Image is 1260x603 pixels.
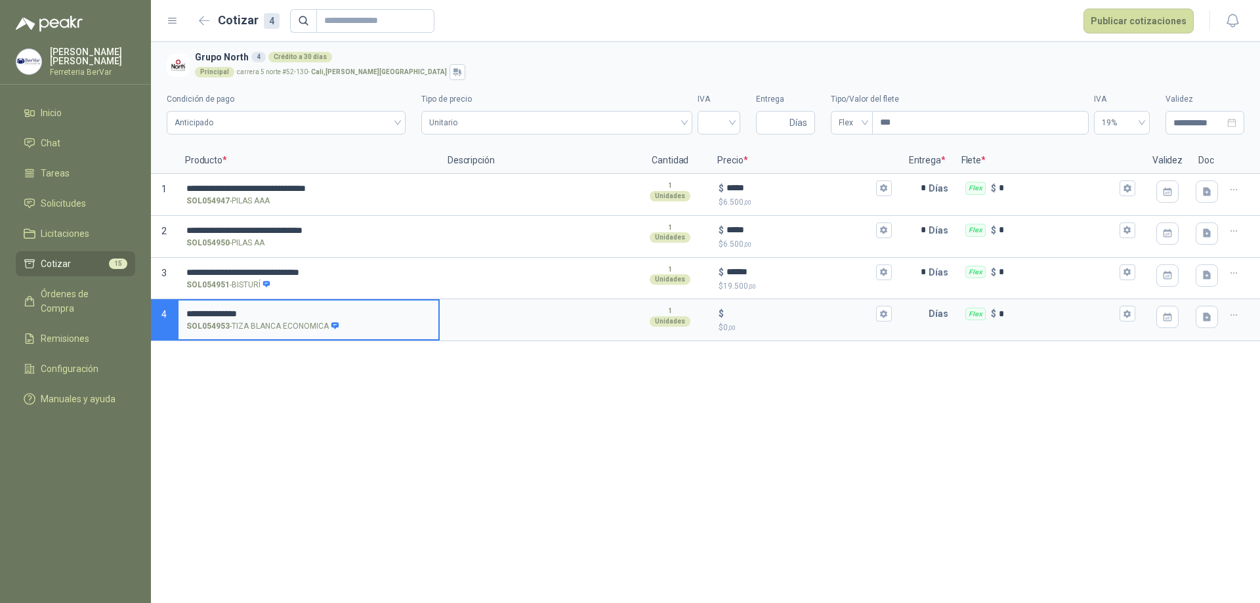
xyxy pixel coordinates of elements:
input: SOL054950-PILAS AA [186,226,430,236]
a: Licitaciones [16,221,135,246]
label: Validez [1165,93,1244,106]
p: Flete [954,148,1144,174]
p: Días [929,301,954,327]
button: Flex $ [1120,222,1135,238]
a: Solicitudes [16,191,135,216]
p: Cantidad [631,148,709,174]
p: $ [991,223,996,238]
strong: Cali , [PERSON_NAME][GEOGRAPHIC_DATA] [311,68,447,75]
p: [PERSON_NAME] [PERSON_NAME] [50,47,135,66]
span: Inicio [41,106,62,120]
label: Condición de pago [167,93,406,106]
p: $ [991,181,996,196]
input: Flex $ [999,225,1117,235]
p: Producto [177,148,440,174]
img: Logo peakr [16,16,83,31]
div: Crédito a 30 días [268,52,332,62]
p: Descripción [440,148,631,174]
img: Company Logo [16,49,41,74]
p: $ [719,223,724,238]
span: 4 [161,309,167,320]
div: Principal [195,67,234,77]
span: Remisiones [41,331,89,346]
div: 4 [264,13,280,29]
span: Solicitudes [41,196,86,211]
input: Flex $ [999,183,1117,193]
button: $$19.500,00 [876,264,892,280]
button: $$6.500,00 [876,222,892,238]
p: Días [929,175,954,201]
p: Ferreteria BerVar [50,68,135,76]
span: 19.500 [723,281,756,291]
span: Configuración [41,362,98,376]
span: 6.500 [723,239,751,249]
p: carrera 5 norte #52-130 - [237,69,447,75]
button: Publicar cotizaciones [1083,9,1194,33]
p: Validez [1144,148,1190,174]
a: Cotizar15 [16,251,135,276]
div: Unidades [650,232,690,243]
button: $$0,00 [876,306,892,322]
span: 2 [161,226,167,236]
div: Unidades [650,191,690,201]
span: Cotizar [41,257,71,271]
span: ,00 [744,241,751,248]
span: Anticipado [175,113,398,133]
p: $ [991,265,996,280]
label: Tipo/Valor del flete [831,93,1089,106]
h3: Grupo North [195,50,1239,64]
button: $$6.500,00 [876,180,892,196]
span: Órdenes de Compra [41,287,123,316]
p: 1 [668,306,672,316]
button: Flex $ [1120,180,1135,196]
input: Flex $ [999,309,1117,319]
p: $ [719,196,891,209]
div: Flex [965,224,986,237]
label: IVA [698,93,740,106]
label: Entrega [756,93,815,106]
h2: Cotizar [218,11,280,30]
span: ,00 [728,324,736,331]
span: Manuales y ayuda [41,392,115,406]
p: $ [719,322,891,334]
div: Unidades [650,316,690,327]
input: $$6.500,00 [726,225,873,235]
span: 1 [161,184,167,194]
p: $ [719,238,891,251]
p: $ [719,306,724,321]
p: 1 [668,222,672,233]
div: Flex [965,308,986,321]
span: 6.500 [723,198,751,207]
p: $ [719,181,724,196]
div: Flex [965,266,986,279]
p: - PILAS AA [186,237,264,249]
a: Manuales y ayuda [16,386,135,411]
input: Flex $ [999,267,1117,277]
input: $$19.500,00 [726,267,873,277]
p: Doc [1190,148,1223,174]
span: 15 [109,259,127,269]
a: Configuración [16,356,135,381]
a: Inicio [16,100,135,125]
span: Días [789,112,807,134]
span: Tareas [41,166,70,180]
a: Tareas [16,161,135,186]
strong: SOL054951 [186,279,230,291]
div: Flex [965,182,986,195]
span: Licitaciones [41,226,89,241]
p: - PILAS AAA [186,195,270,207]
label: Tipo de precio [421,93,692,106]
p: $ [719,265,724,280]
p: - TIZA BLANCA ECONOMICA [186,320,339,333]
p: Días [929,217,954,243]
span: 3 [161,268,167,278]
p: - BISTURÍ [186,279,271,291]
button: Flex $ [1120,306,1135,322]
a: Chat [16,131,135,156]
a: Remisiones [16,326,135,351]
p: $ [719,280,891,293]
strong: SOL054947 [186,195,230,207]
p: Precio [709,148,900,174]
span: Chat [41,136,60,150]
strong: SOL054953 [186,320,230,333]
